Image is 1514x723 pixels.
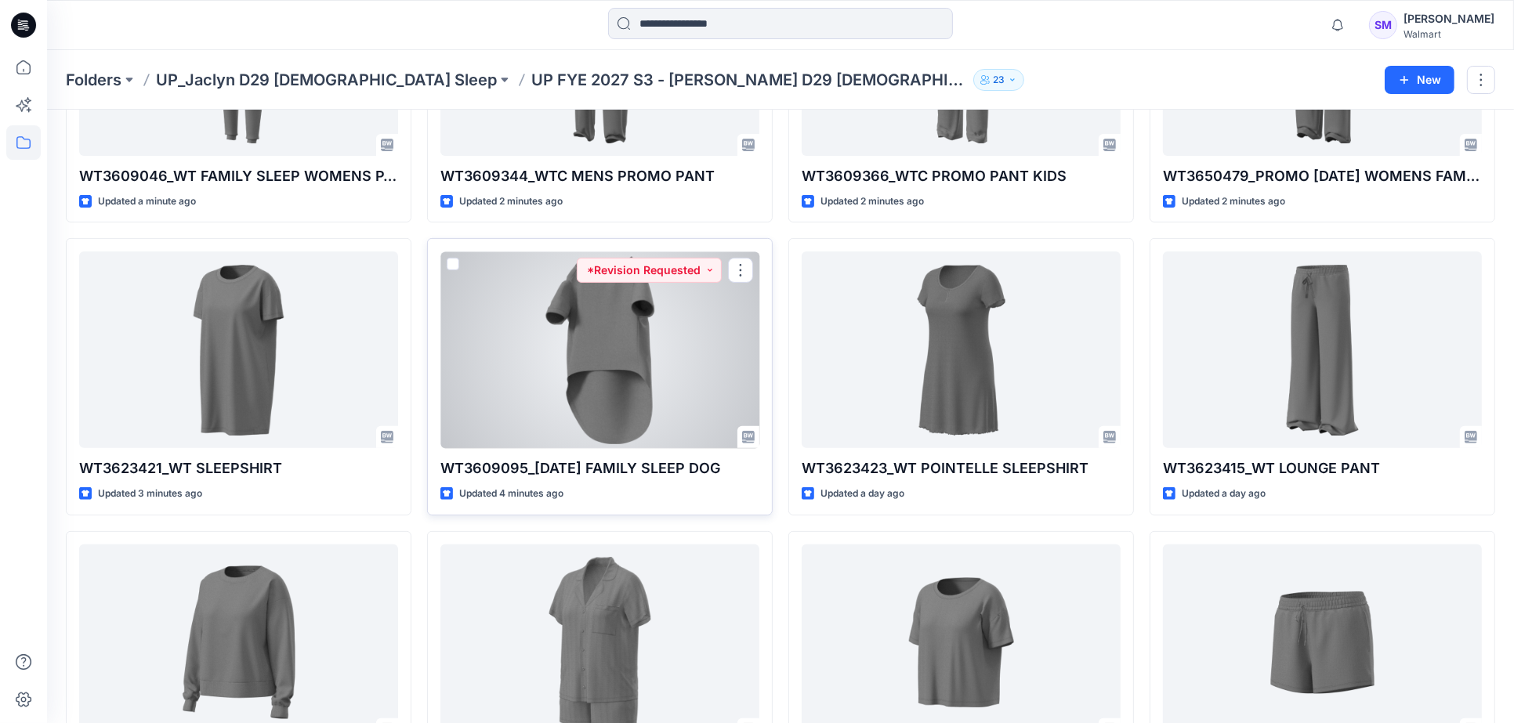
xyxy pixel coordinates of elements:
[66,69,121,91] a: Folders
[79,251,398,448] a: WT3623421_WT SLEEPSHIRT
[802,251,1121,448] a: WT3623423_WT POINTELLE SLEEPSHIRT
[1385,66,1454,94] button: New
[440,165,759,187] p: WT3609344_WTC MENS PROMO PANT
[1369,11,1397,39] div: SM
[820,193,924,210] p: Updated 2 minutes ago
[1404,28,1494,40] div: Walmart
[98,486,202,502] p: Updated 3 minutes ago
[1163,457,1482,479] p: WT3623415_WT LOUNGE PANT
[156,69,497,91] a: UP_Jaclyn D29 [DEMOGRAPHIC_DATA] Sleep
[440,457,759,479] p: WT3609095_[DATE] FAMILY SLEEP DOG
[973,69,1024,91] button: 23
[440,251,759,448] a: WT3609095_HALLOWEEN FAMILY SLEEP DOG
[531,69,967,91] p: UP FYE 2027 S3 - [PERSON_NAME] D29 [DEMOGRAPHIC_DATA] Sleepwear
[1404,9,1494,28] div: [PERSON_NAME]
[98,193,196,210] p: Updated a minute ago
[459,486,563,502] p: Updated 4 minutes ago
[79,457,398,479] p: WT3623421_WT SLEEPSHIRT
[802,457,1121,479] p: WT3623423_WT POINTELLE SLEEPSHIRT
[1182,193,1285,210] p: Updated 2 minutes ago
[459,193,563,210] p: Updated 2 minutes ago
[1163,165,1482,187] p: WT3650479_PROMO [DATE] WOMENS FAMILY PANT
[993,71,1005,89] p: 23
[1163,251,1482,448] a: WT3623415_WT LOUNGE PANT
[820,486,904,502] p: Updated a day ago
[802,165,1121,187] p: WT3609366_WTC PROMO PANT KIDS
[79,165,398,187] p: WT3609046_WT FAMILY SLEEP WOMENS PJ SET
[1182,486,1266,502] p: Updated a day ago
